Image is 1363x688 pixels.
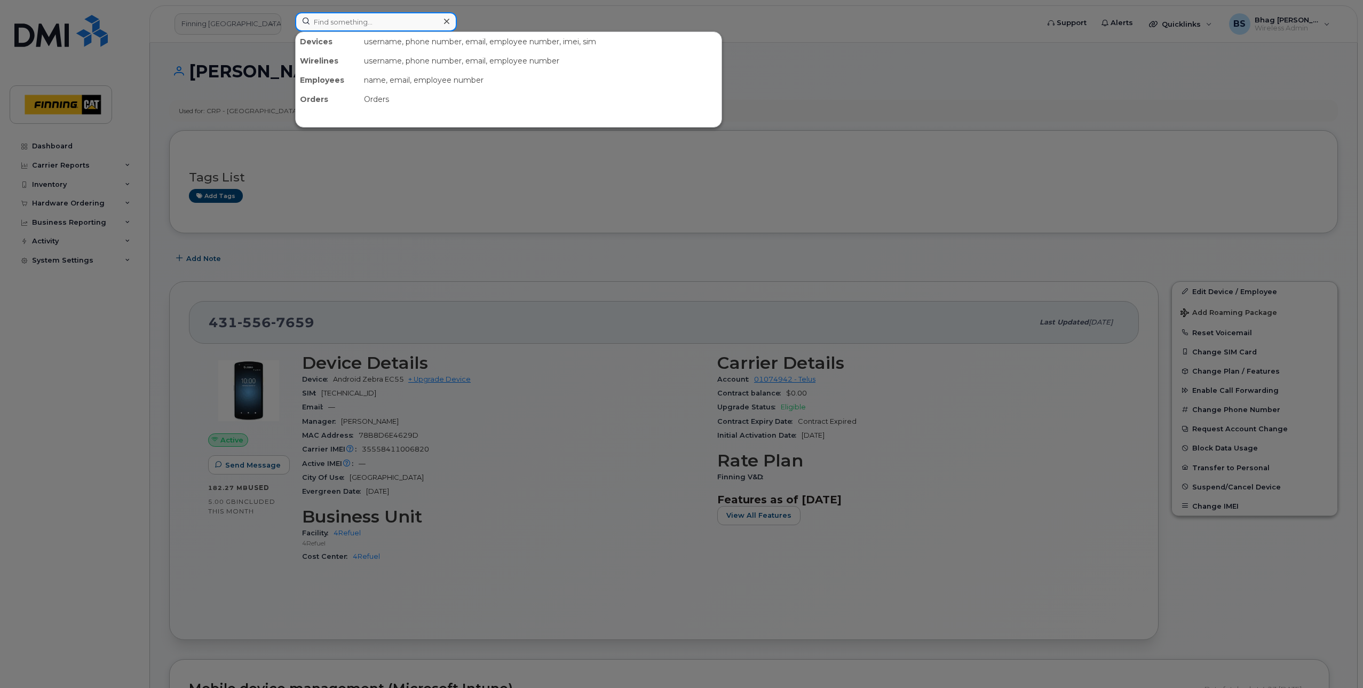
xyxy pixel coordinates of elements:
[360,32,722,51] div: username, phone number, email, employee number, imei, sim
[360,90,722,109] div: Orders
[360,70,722,90] div: name, email, employee number
[296,32,360,51] div: Devices
[296,90,360,109] div: Orders
[296,51,360,70] div: Wirelines
[360,51,722,70] div: username, phone number, email, employee number
[296,70,360,90] div: Employees
[1317,642,1355,680] iframe: Messenger Launcher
